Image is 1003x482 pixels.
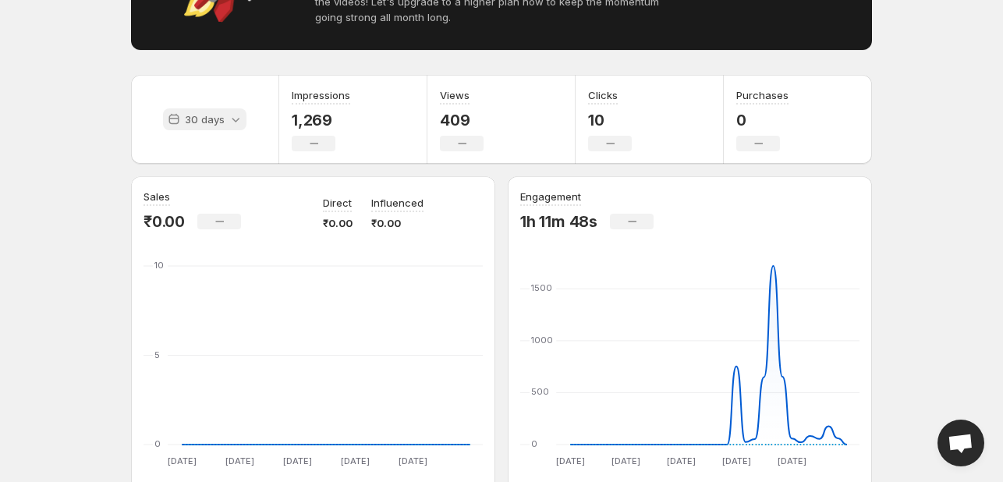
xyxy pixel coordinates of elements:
text: [DATE] [611,455,640,466]
p: Influenced [371,195,424,211]
p: Direct [323,195,352,211]
p: 10 [588,111,632,129]
p: 1,269 [292,111,350,129]
text: 10 [154,260,164,271]
p: 1h 11m 48s [520,212,597,231]
text: 0 [531,438,537,449]
h3: Sales [144,189,170,204]
p: ₹0.00 [371,215,424,231]
text: [DATE] [168,455,197,466]
h3: Views [440,87,470,103]
text: [DATE] [399,455,427,466]
text: 500 [531,386,549,397]
text: [DATE] [341,455,370,466]
text: 5 [154,349,160,360]
p: 30 days [185,112,225,127]
p: 0 [736,111,789,129]
h3: Impressions [292,87,350,103]
text: [DATE] [556,455,585,466]
p: ₹0.00 [144,212,185,231]
text: 1000 [531,335,553,346]
text: [DATE] [722,455,751,466]
h3: Purchases [736,87,789,103]
h3: Engagement [520,189,581,204]
text: [DATE] [667,455,696,466]
p: 409 [440,111,484,129]
h3: Clicks [588,87,618,103]
text: [DATE] [225,455,254,466]
div: Open chat [937,420,984,466]
text: [DATE] [283,455,312,466]
text: [DATE] [778,455,806,466]
text: 1500 [531,282,552,293]
p: ₹0.00 [323,215,353,231]
text: 0 [154,438,161,449]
